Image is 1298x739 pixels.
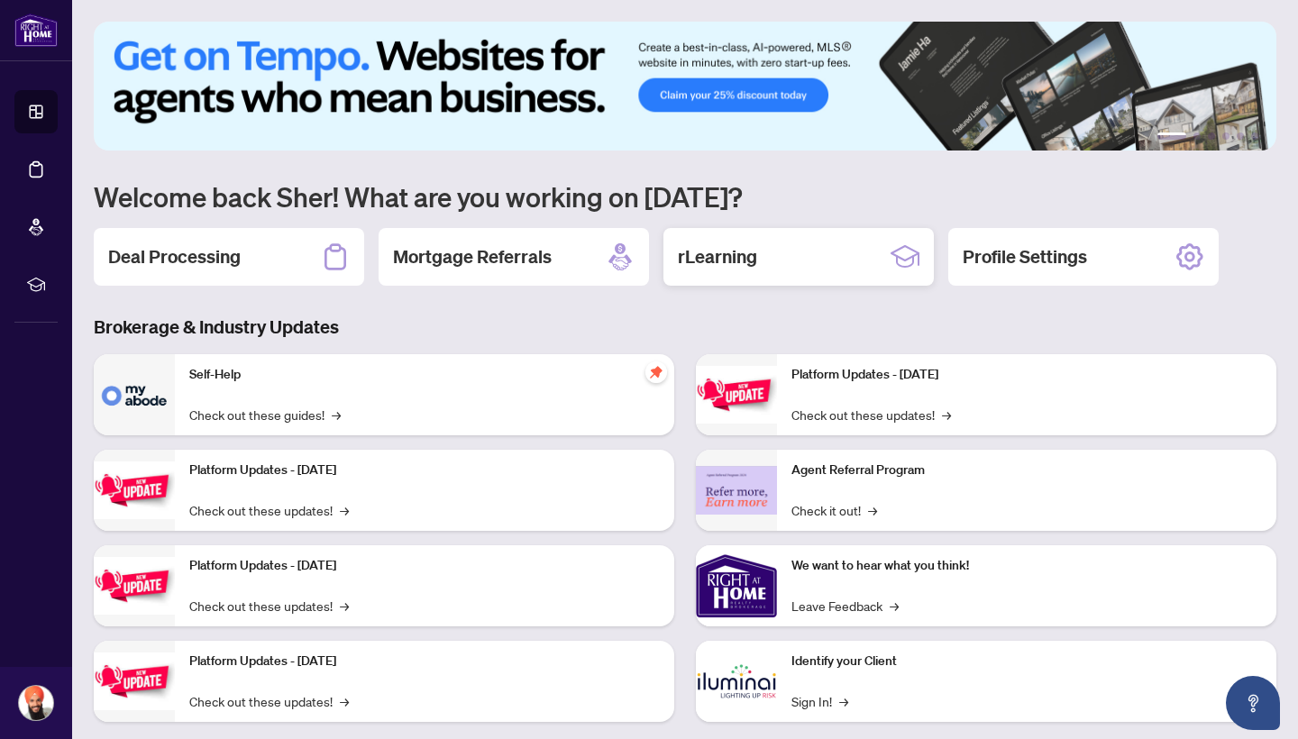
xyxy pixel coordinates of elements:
img: Agent Referral Program [696,466,777,515]
span: → [839,691,848,711]
button: 3 [1208,132,1215,140]
h2: Profile Settings [963,244,1087,269]
p: Agent Referral Program [791,461,1262,480]
span: → [942,405,951,424]
p: Platform Updates - [DATE] [791,365,1262,385]
a: Check it out!→ [791,500,877,520]
span: → [340,596,349,616]
span: → [890,596,899,616]
span: pushpin [645,361,667,383]
h2: Deal Processing [108,244,241,269]
span: → [340,500,349,520]
img: logo [14,14,58,47]
span: → [868,500,877,520]
a: Check out these updates!→ [189,500,349,520]
p: Identify your Client [791,652,1262,671]
p: Self-Help [189,365,660,385]
img: Slide 0 [94,22,1276,151]
button: 4 [1222,132,1229,140]
a: Check out these updates!→ [189,596,349,616]
p: We want to hear what you think! [791,556,1262,576]
img: Self-Help [94,354,175,435]
p: Platform Updates - [DATE] [189,461,660,480]
button: Open asap [1226,676,1280,730]
button: 2 [1193,132,1201,140]
img: Platform Updates - June 23, 2025 [696,366,777,423]
img: Platform Updates - July 8, 2025 [94,652,175,709]
img: Identify your Client [696,641,777,722]
img: Profile Icon [19,686,53,720]
button: 5 [1237,132,1244,140]
a: Sign In!→ [791,691,848,711]
img: We want to hear what you think! [696,545,777,626]
span: → [332,405,341,424]
a: Leave Feedback→ [791,596,899,616]
p: Platform Updates - [DATE] [189,652,660,671]
span: → [340,691,349,711]
h2: Mortgage Referrals [393,244,552,269]
a: Check out these updates!→ [791,405,951,424]
h3: Brokerage & Industry Updates [94,315,1276,340]
a: Check out these updates!→ [189,691,349,711]
button: 6 [1251,132,1258,140]
img: Platform Updates - September 16, 2025 [94,461,175,518]
p: Platform Updates - [DATE] [189,556,660,576]
h2: rLearning [678,244,757,269]
h1: Welcome back Sher! What are you working on [DATE]? [94,179,1276,214]
button: 1 [1157,132,1186,140]
a: Check out these guides!→ [189,405,341,424]
img: Platform Updates - July 21, 2025 [94,557,175,614]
